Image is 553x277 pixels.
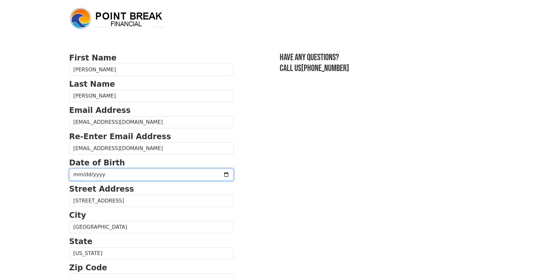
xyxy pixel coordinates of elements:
[301,63,349,74] a: [PHONE_NUMBER]
[69,211,86,220] strong: City
[69,158,125,167] strong: Date of Birth
[69,80,115,89] strong: Last Name
[69,221,234,233] input: City
[69,64,234,76] input: First Name
[69,142,234,154] input: Re-Enter Email Address
[69,7,165,30] img: logo.png
[69,116,234,128] input: Email Address
[69,53,116,62] strong: First Name
[69,237,92,246] strong: State
[69,132,171,141] strong: Re-Enter Email Address
[280,63,484,74] h3: Call us
[280,52,484,63] h3: Have any questions?
[69,90,234,102] input: Last Name
[69,106,131,115] strong: Email Address
[69,263,107,272] strong: Zip Code
[69,195,234,207] input: Street Address
[69,185,134,194] strong: Street Address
